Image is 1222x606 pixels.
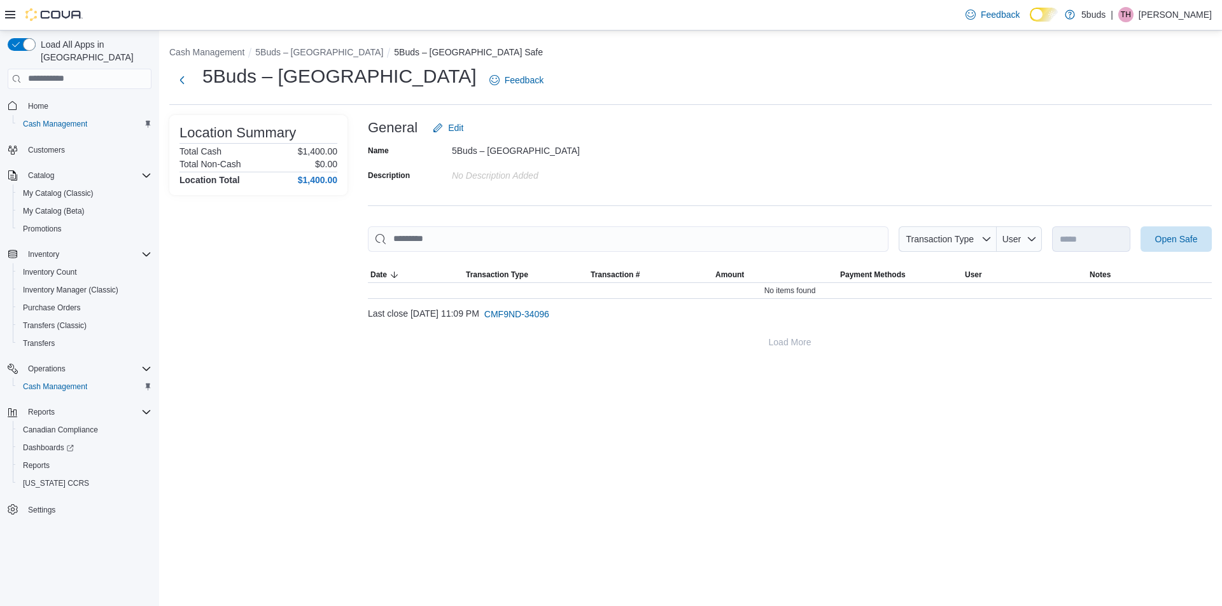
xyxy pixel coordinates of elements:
span: Transfers [18,336,151,351]
span: Customers [28,145,65,155]
input: This is a search bar. As you type, the results lower in the page will automatically filter. [368,226,888,252]
span: My Catalog (Classic) [18,186,151,201]
a: My Catalog (Classic) [18,186,99,201]
a: Dashboards [18,440,79,455]
button: Cash Management [169,47,244,57]
a: Cash Management [18,116,92,132]
span: Cash Management [23,119,87,129]
span: My Catalog (Classic) [23,188,94,198]
button: Transfers (Classic) [13,317,157,334]
span: Inventory Manager (Classic) [18,282,151,298]
button: Transaction Type [463,267,588,282]
span: Inventory Count [23,267,77,277]
img: Cova [25,8,83,21]
h4: Location Total [179,175,240,185]
h4: $1,400.00 [298,175,337,185]
p: $0.00 [315,159,337,169]
div: No Description added [452,165,622,181]
span: Inventory Count [18,265,151,280]
button: Home [3,97,157,115]
button: Promotions [13,220,157,238]
button: [US_STATE] CCRS [13,474,157,492]
button: Catalog [3,167,157,184]
button: Edit [428,115,468,141]
button: Transaction Type [899,226,997,252]
div: Taylor Harkins [1118,7,1134,22]
h1: 5Buds – [GEOGRAPHIC_DATA] [202,64,477,89]
a: Dashboards [13,439,157,457]
h6: Total Non-Cash [179,159,241,169]
a: My Catalog (Beta) [18,203,90,219]
a: Transfers (Classic) [18,318,92,333]
button: Notes [1087,267,1212,282]
button: Payment Methods [838,267,962,282]
span: TH [1121,7,1131,22]
span: Purchase Orders [18,300,151,315]
span: Feedback [505,74,544,86]
span: Customers [23,142,151,158]
span: Home [28,101,48,111]
button: Reports [3,403,157,421]
a: Transfers [18,336,60,351]
span: Dashboards [18,440,151,455]
button: Open Safe [1141,226,1212,252]
span: [US_STATE] CCRS [23,478,89,488]
span: Reports [18,458,151,473]
button: CMF9ND-34096 [479,301,554,327]
label: Name [368,146,389,156]
span: Dashboards [23,443,74,453]
a: Reports [18,458,55,473]
button: Reports [13,457,157,474]
span: Transaction Type [906,234,974,244]
button: Cash Management [13,115,157,133]
button: Settings [3,500,157,518]
span: Date [370,270,387,280]
span: Cash Management [18,379,151,394]
span: Payment Methods [840,270,906,280]
span: User [1002,234,1022,244]
a: Customers [23,142,70,158]
span: Promotions [23,224,62,234]
a: Settings [23,502,60,518]
span: Inventory [23,247,151,262]
span: No items found [764,286,816,296]
button: Catalog [23,168,59,183]
button: Operations [23,361,71,376]
p: $1,400.00 [298,146,337,156]
button: Purchase Orders [13,299,157,317]
span: Promotions [18,221,151,237]
a: [US_STATE] CCRS [18,476,94,491]
span: CMF9ND-34096 [484,308,549,320]
button: My Catalog (Classic) [13,184,157,202]
button: Load More [368,329,1212,355]
button: Transaction # [588,267,713,282]
input: Dark Mode [1030,8,1058,22]
a: Home [23,99,53,114]
button: Next [169,67,195,93]
nav: An example of EuiBreadcrumbs [169,46,1212,61]
span: Settings [23,501,151,517]
button: Customers [3,141,157,159]
a: Canadian Compliance [18,422,103,437]
span: Settings [28,505,55,515]
h3: General [368,120,418,135]
span: Transaction Type [466,270,528,280]
span: Notes [1090,270,1111,280]
button: Date [368,267,463,282]
span: Edit [448,121,463,134]
button: Canadian Compliance [13,421,157,439]
button: Reports [23,404,60,420]
span: Catalog [28,170,54,181]
span: Inventory [28,249,59,259]
span: Transfers (Classic) [18,318,151,333]
button: Amount [713,267,838,282]
h6: Total Cash [179,146,221,156]
h3: Location Summary [179,125,296,141]
span: Open Safe [1155,233,1198,245]
span: Reports [23,404,151,420]
a: Promotions [18,221,67,237]
a: Inventory Manager (Classic) [18,282,123,298]
span: My Catalog (Beta) [23,206,85,216]
button: Transfers [13,334,157,352]
button: Operations [3,360,157,378]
